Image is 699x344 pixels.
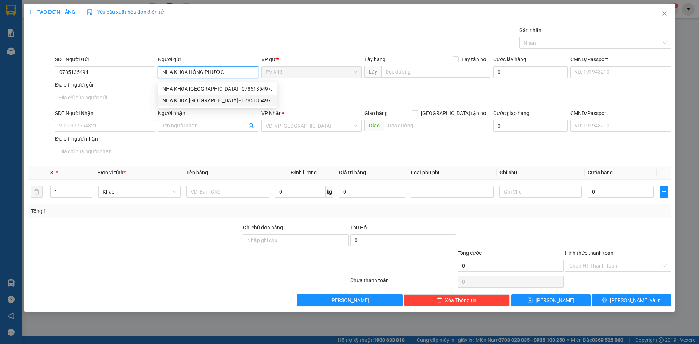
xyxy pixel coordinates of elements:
span: plus [660,189,667,195]
span: kg [326,186,333,198]
input: 0 [339,186,405,198]
div: CMND/Passport [570,109,671,117]
button: save[PERSON_NAME] [511,294,590,306]
label: Ghi chú đơn hàng [243,225,283,230]
span: TẠO ĐƠN HÀNG [28,9,75,15]
div: NHA KHOA HỒNG PHƯỚC - 0785135497 [158,95,277,106]
button: [PERSON_NAME] [297,294,403,306]
th: Loại phụ phí [408,166,496,180]
label: Hình thức thanh toán [565,250,613,256]
label: Cước lấy hàng [493,56,526,62]
div: CMND/Passport [570,55,671,63]
span: Yêu cầu xuất hóa đơn điện tử [87,9,164,15]
div: SĐT Người Gửi [55,55,155,63]
span: Xóa Thông tin [445,296,477,304]
span: [PERSON_NAME] và In [610,296,661,304]
input: Dọc đường [384,120,490,131]
input: Địa chỉ của người gửi [55,92,155,103]
div: Tổng: 1 [31,207,270,215]
button: plus [660,186,668,198]
img: icon [87,9,93,15]
input: Ghi chú đơn hàng [243,234,349,246]
span: Lấy tận nơi [459,55,490,63]
span: Giao [364,120,384,131]
span: delete [437,297,442,303]
img: logo.jpg [9,9,46,46]
span: Khác [103,186,176,197]
span: [PERSON_NAME] [536,296,574,304]
button: deleteXóa Thông tin [404,294,510,306]
span: Tổng cước [458,250,482,256]
input: Cước lấy hàng [493,66,568,78]
input: Dọc đường [381,66,490,78]
div: NHA KHOA [GEOGRAPHIC_DATA] - 0785135497. [162,85,272,93]
span: [PERSON_NAME] [330,296,369,304]
div: SĐT Người Nhận [55,109,155,117]
button: Close [654,4,675,24]
span: Thu Hộ [350,225,367,230]
input: Cước giao hàng [493,120,568,132]
div: Chưa thanh toán [349,276,457,289]
button: printer[PERSON_NAME] và In [592,294,671,306]
span: close [662,11,667,16]
input: Ghi Chú [499,186,582,198]
span: Đơn vị tính [98,170,126,175]
span: save [528,297,533,303]
b: GỬI : PV K13 [9,53,67,65]
span: Lấy hàng [364,56,386,62]
span: PV K13 [266,67,357,78]
label: Cước giao hàng [493,110,529,116]
div: Địa chỉ người gửi [55,81,155,89]
span: Định lượng [291,170,317,175]
span: Giao hàng [364,110,388,116]
span: Giá trị hàng [339,170,366,175]
span: Cước hàng [588,170,613,175]
span: Tên hàng [186,170,208,175]
input: Địa chỉ của người nhận [55,146,155,157]
div: Địa chỉ người nhận [55,135,155,143]
span: plus [28,9,33,15]
input: VD: Bàn, Ghế [186,186,269,198]
button: delete [31,186,43,198]
li: [STREET_ADDRESS][PERSON_NAME]. [GEOGRAPHIC_DATA], Tỉnh [GEOGRAPHIC_DATA] [68,18,304,27]
span: Lấy [364,66,381,78]
label: Gán nhãn [519,27,541,33]
div: Người gửi [158,55,258,63]
span: SL [50,170,56,175]
li: Hotline: 1900 8153 [68,27,304,36]
span: printer [602,297,607,303]
span: user-add [248,123,254,129]
div: VP gửi [261,55,362,63]
div: Người nhận [158,109,258,117]
div: NHA KHOA HỒNG PHƯỚC - 0785135497. [158,83,277,95]
span: VP Nhận [261,110,282,116]
div: NHA KHOA [GEOGRAPHIC_DATA] - 0785135497 [162,96,272,104]
span: [GEOGRAPHIC_DATA] tận nơi [418,109,490,117]
th: Ghi chú [497,166,585,180]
